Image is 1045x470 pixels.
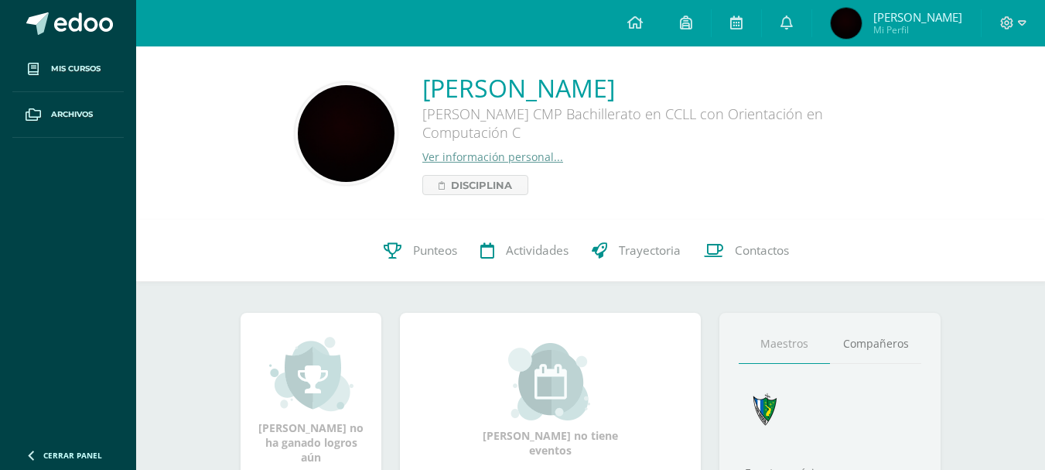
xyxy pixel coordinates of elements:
span: Disciplina [451,176,512,194]
div: [PERSON_NAME] CMP Bachillerato en CCLL con Orientación en Computación C [422,105,886,149]
span: Contactos [735,242,789,259]
img: event_small.png [508,343,593,420]
a: [PERSON_NAME] [422,71,886,105]
a: Disciplina [422,175,528,195]
span: Actividades [506,242,569,259]
span: Trayectoria [619,242,681,259]
span: Archivos [51,108,93,121]
span: Cerrar panel [43,450,102,461]
span: Mis cursos [51,63,101,75]
a: Ver información personal... [422,149,563,164]
a: Maestros [739,324,830,364]
img: 7cab5f6743d087d6deff47ee2e57ce0d.png [744,389,787,431]
a: Actividades [469,220,580,282]
span: Mi Perfil [873,23,962,36]
a: Compañeros [830,324,921,364]
span: [PERSON_NAME] [873,9,962,25]
div: [PERSON_NAME] no ha ganado logros aún [256,335,366,465]
a: Contactos [692,220,801,282]
span: Punteos [413,242,457,259]
a: Archivos [12,92,124,138]
img: achievement_small.png [269,335,353,413]
a: Mis cursos [12,46,124,92]
div: [PERSON_NAME] no tiene eventos [473,343,628,458]
img: 083eb412156f25a5dcdc9a0d2ec3f81d.png [298,85,394,182]
a: Punteos [372,220,469,282]
img: c7d2627d3ad3d2fec8e0442c0e4c6278.png [831,8,862,39]
a: Trayectoria [580,220,692,282]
